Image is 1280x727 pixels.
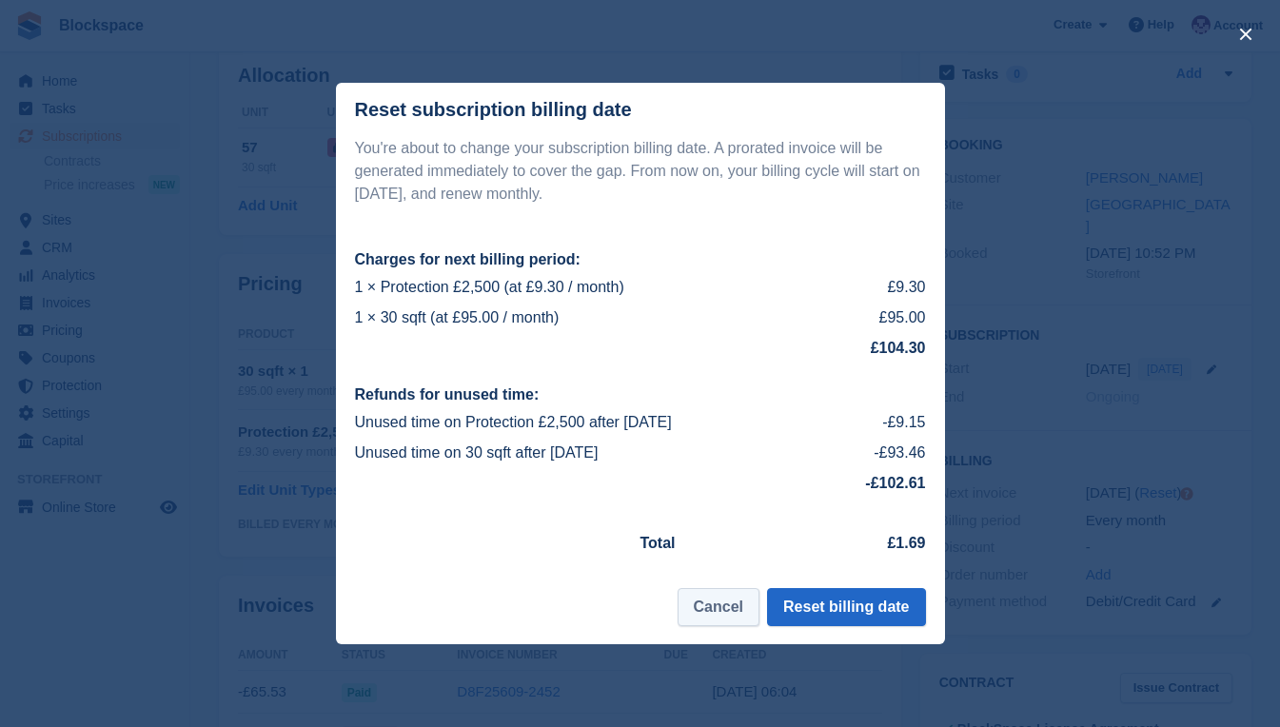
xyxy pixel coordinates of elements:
[355,99,632,121] div: Reset subscription billing date
[841,303,925,333] td: £95.00
[767,588,925,626] button: Reset billing date
[845,407,925,438] td: -£9.15
[355,137,926,206] p: You're about to change your subscription billing date. A prorated invoice will be generated immed...
[355,407,846,438] td: Unused time on Protection £2,500 after [DATE]
[355,303,842,333] td: 1 × 30 sqft (at £95.00 / month)
[355,386,926,403] h2: Refunds for unused time:
[678,588,759,626] button: Cancel
[640,535,676,551] strong: Total
[355,438,846,468] td: Unused time on 30 sqft after [DATE]
[355,251,926,268] h2: Charges for next billing period:
[841,272,925,303] td: £9.30
[865,475,925,491] strong: -£102.61
[355,272,842,303] td: 1 × Protection £2,500 (at £9.30 / month)
[845,438,925,468] td: -£93.46
[871,340,926,356] strong: £104.30
[887,535,925,551] strong: £1.69
[1231,19,1261,49] button: close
